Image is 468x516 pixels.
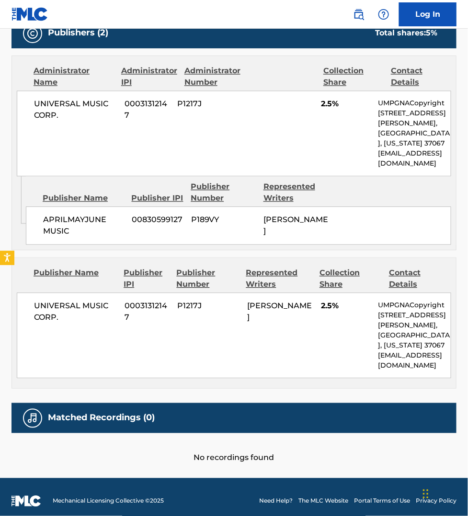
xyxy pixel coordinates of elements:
img: logo [11,495,41,507]
div: Publisher Number [191,181,256,204]
span: P1217J [178,301,240,312]
img: Matched Recordings [27,413,38,424]
div: Collection Share [323,66,384,89]
div: Total shares: [375,28,437,39]
p: [GEOGRAPHIC_DATA], [US_STATE] 37067 [378,331,451,351]
h5: Publishers (2) [48,28,108,39]
a: Privacy Policy [416,497,457,505]
div: Represented Writers [246,268,313,291]
div: Publisher Name [34,268,116,291]
p: UMPGNACopyright [378,301,451,311]
p: UMPGNACopyright [378,99,451,109]
img: search [353,9,365,20]
span: P1217J [178,99,240,110]
a: Public Search [349,5,368,24]
a: Need Help? [259,497,293,505]
p: [EMAIL_ADDRESS][DOMAIN_NAME] [378,149,451,169]
a: Log In [399,2,457,26]
span: APRILMAYJUNE MUSIC [43,214,125,237]
div: Administrator IPI [121,66,177,89]
span: 00031312147 [125,301,171,324]
span: 2.5% [321,301,371,312]
span: UNIVERSAL MUSIC CORP. [34,99,117,122]
div: Publisher Number [177,268,239,291]
div: Represented Writers [263,181,329,204]
span: P189VY [191,214,256,226]
div: Contact Details [389,268,451,291]
div: Help [374,5,393,24]
p: [EMAIL_ADDRESS][DOMAIN_NAME] [378,351,451,371]
a: The MLC Website [298,497,348,505]
div: Publisher IPI [124,268,169,291]
span: 2.5% [321,99,371,110]
img: help [378,9,389,20]
span: Mechanical Licensing Collective © 2025 [53,497,164,505]
div: Publisher IPI [132,193,184,204]
p: [GEOGRAPHIC_DATA], [US_STATE] 37067 [378,129,451,149]
div: Collection Share [320,268,382,291]
iframe: Chat Widget [420,470,468,516]
div: No recordings found [11,433,457,464]
div: Administrator Name [34,66,114,89]
div: Drag [423,480,429,508]
p: [STREET_ADDRESS][PERSON_NAME], [378,311,451,331]
span: 00830599127 [132,214,183,226]
span: [PERSON_NAME] [263,215,328,236]
div: Publisher Name [43,193,125,204]
span: 00031312147 [125,99,171,122]
div: Administrator Number [184,66,245,89]
span: UNIVERSAL MUSIC CORP. [34,301,117,324]
p: [STREET_ADDRESS][PERSON_NAME], [378,109,451,129]
span: 5 % [426,29,437,38]
img: Publishers [27,28,38,39]
img: MLC Logo [11,7,48,21]
span: [PERSON_NAME] [247,302,312,322]
div: Contact Details [391,66,451,89]
a: Portal Terms of Use [354,497,410,505]
h5: Matched Recordings (0) [48,413,155,424]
